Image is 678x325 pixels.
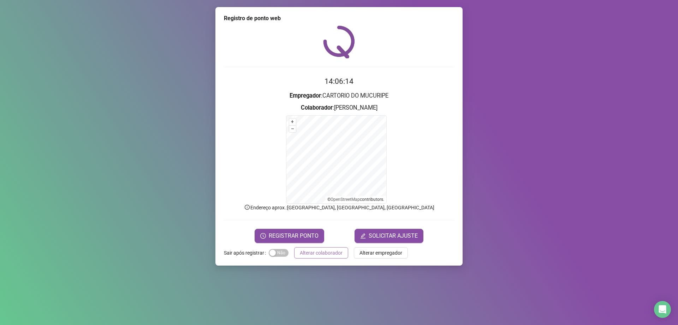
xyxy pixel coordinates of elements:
strong: Empregador [290,92,321,99]
li: © contributors. [327,197,384,202]
div: Registro de ponto web [224,14,454,23]
button: editSOLICITAR AJUSTE [355,229,423,243]
span: Alterar empregador [359,249,402,257]
div: Open Intercom Messenger [654,301,671,318]
button: Alterar empregador [354,247,408,259]
time: 14:06:14 [325,77,353,86]
span: SOLICITAR AJUSTE [369,232,418,240]
img: QRPoint [323,25,355,58]
span: REGISTRAR PONTO [269,232,319,240]
a: OpenStreetMap [331,197,360,202]
button: Alterar colaborador [294,247,348,259]
button: + [289,118,296,125]
span: clock-circle [260,233,266,239]
span: Alterar colaborador [300,249,343,257]
label: Sair após registrar [224,247,269,259]
h3: : CARTORIO DO MUCURIPE [224,91,454,100]
span: info-circle [244,204,250,210]
h3: : [PERSON_NAME] [224,103,454,112]
p: Endereço aprox. : [GEOGRAPHIC_DATA], [GEOGRAPHIC_DATA], [GEOGRAPHIC_DATA] [224,204,454,211]
button: REGISTRAR PONTO [255,229,324,243]
strong: Colaborador [301,104,333,111]
button: – [289,126,296,132]
span: edit [360,233,366,239]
